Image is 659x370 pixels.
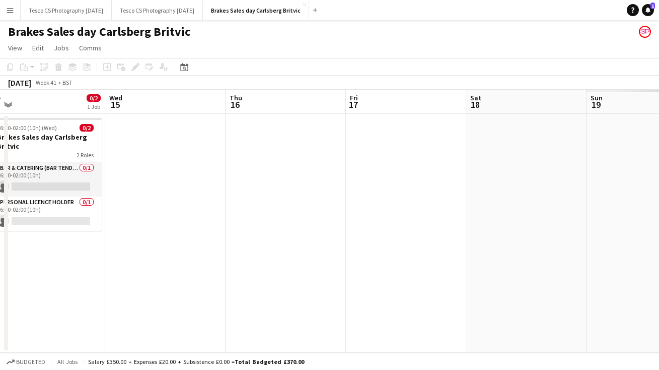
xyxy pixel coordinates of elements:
span: All jobs [55,358,80,365]
button: Budgeted [5,356,47,367]
span: Budgeted [16,358,45,365]
a: Jobs [50,41,73,54]
button: Brakes Sales day Carlsberg Britvic [203,1,309,20]
app-user-avatar: Soozy Peters [639,26,651,38]
span: View [8,43,22,52]
div: [DATE] [8,78,31,88]
button: Tesco CS Photography [DATE] [21,1,112,20]
a: 1 [642,4,654,16]
span: Week 41 [33,79,58,86]
h1: Brakes Sales day Carlsberg Britvic [8,24,190,39]
a: Comms [75,41,106,54]
a: Edit [28,41,48,54]
span: Total Budgeted £370.00 [235,358,304,365]
span: 1 [650,3,655,9]
div: Salary £350.00 + Expenses £20.00 + Subsistence £0.00 = [88,358,304,365]
a: View [4,41,26,54]
span: Jobs [54,43,69,52]
button: Tesco CS Photography [DATE] [112,1,203,20]
div: BST [62,79,72,86]
span: Edit [32,43,44,52]
span: Comms [79,43,102,52]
